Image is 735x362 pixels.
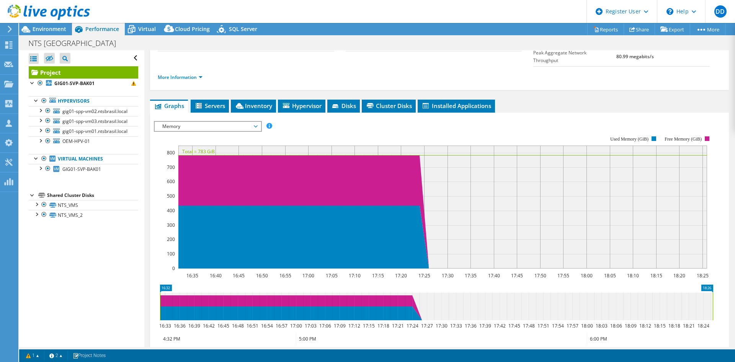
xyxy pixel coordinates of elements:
[182,148,215,155] text: Total = 783 GiB
[290,323,302,329] text: 17:00
[697,323,709,329] text: 18:24
[655,23,690,35] a: Export
[44,351,68,360] a: 2
[167,207,175,214] text: 400
[627,272,639,279] text: 18:10
[29,116,138,126] a: gig01-spp-vm03.ntsbrasil.local
[203,323,215,329] text: 16:42
[616,53,654,60] b: 80.99 megabits/s
[62,118,127,124] span: gig01-spp-vm03.ntsbrasil.local
[302,272,314,279] text: 17:00
[488,272,500,279] text: 17:40
[581,272,593,279] text: 18:00
[167,178,175,185] text: 600
[363,323,375,329] text: 17:15
[21,351,44,360] a: 1
[392,323,404,329] text: 17:21
[349,272,361,279] text: 17:10
[450,323,462,329] text: 17:33
[186,272,198,279] text: 16:35
[668,323,680,329] text: 18:18
[29,66,138,79] a: Project
[465,323,477,329] text: 17:36
[188,323,200,329] text: 16:39
[625,323,637,329] text: 18:09
[261,323,273,329] text: 16:54
[508,323,520,329] text: 17:45
[279,272,291,279] text: 16:55
[29,126,138,136] a: gig01-spp-vm01.ntsbrasil.local
[305,323,317,329] text: 17:03
[465,272,477,279] text: 17:35
[33,25,66,33] span: Environment
[372,272,384,279] text: 17:15
[233,272,245,279] text: 16:45
[256,272,268,279] text: 16:50
[217,323,229,329] text: 16:45
[167,149,175,156] text: 800
[282,102,322,110] span: Hypervisor
[665,136,702,142] text: Free Memory (GiB)
[172,265,175,272] text: 0
[348,323,360,329] text: 17:12
[167,251,175,257] text: 100
[690,23,725,35] a: More
[596,323,608,329] text: 18:03
[29,200,138,210] a: NTS_VMS
[174,323,186,329] text: 16:36
[377,323,389,329] text: 17:18
[436,323,448,329] text: 17:30
[62,128,127,134] span: gig01-spp-vm01.ntsbrasil.local
[29,136,138,146] a: OEM-HPV-01
[29,96,138,106] a: Hypervisors
[235,102,272,110] span: Inventory
[581,323,593,329] text: 18:00
[673,272,685,279] text: 18:20
[533,49,616,64] label: Peak Aggregate Network Throughput
[62,166,101,172] span: GIG01-SVP-BAK01
[167,193,175,199] text: 500
[697,272,709,279] text: 18:25
[276,323,287,329] text: 16:57
[85,25,119,33] span: Performance
[395,272,407,279] text: 17:20
[232,323,244,329] text: 16:48
[639,323,651,329] text: 18:12
[67,351,111,360] a: Project Notes
[29,154,138,164] a: Virtual Machines
[650,272,662,279] text: 18:15
[418,272,430,279] text: 17:25
[666,8,673,15] svg: \n
[714,5,727,18] span: DD
[421,323,433,329] text: 17:27
[407,323,418,329] text: 17:24
[511,272,523,279] text: 17:45
[494,323,506,329] text: 17:42
[319,323,331,329] text: 17:06
[537,323,549,329] text: 17:51
[624,23,655,35] a: Share
[29,79,138,88] a: GIG01-SVP-BAK01
[334,323,346,329] text: 17:09
[167,164,175,170] text: 700
[138,25,156,33] span: Virtual
[247,323,258,329] text: 16:51
[610,136,648,142] text: Used Memory (GiB)
[194,102,225,110] span: Servers
[29,106,138,116] a: gig01-spp-vm02.ntsbrasil.local
[587,23,624,35] a: Reports
[29,210,138,220] a: NTS_VMS_2
[654,323,666,329] text: 18:15
[29,164,138,174] a: GIG01-SVP-BAK01
[62,108,127,115] span: gig01-spp-vm02.ntsbrasil.local
[210,272,222,279] text: 16:40
[167,222,175,228] text: 300
[683,323,695,329] text: 18:21
[604,272,616,279] text: 18:05
[62,138,90,144] span: OEM-HPV-01
[326,272,338,279] text: 17:05
[25,39,128,48] h1: NTS [GEOGRAPHIC_DATA]
[167,236,175,242] text: 200
[175,25,210,33] span: Cloud Pricing
[610,323,622,329] text: 18:06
